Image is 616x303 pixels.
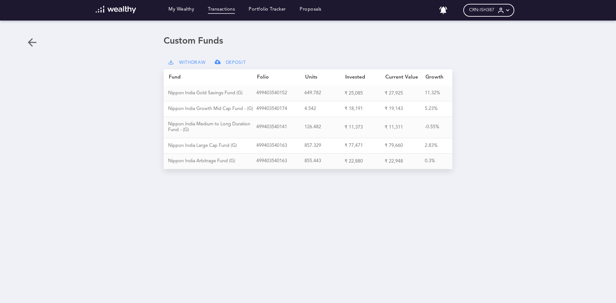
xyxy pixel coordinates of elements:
[385,143,425,149] div: ₹ 79,660
[304,106,345,112] div: 4.542
[425,143,449,149] div: 2.83%
[425,74,449,80] div: Growth
[425,124,449,130] div: -0.55%
[168,158,256,164] div: N i p p o n I n d i a A r b i t r a g e F u n d ( G )
[345,74,385,80] div: Invested
[385,124,425,130] div: ₹ 11,311
[385,90,425,97] div: ₹ 27,925
[256,90,304,96] div: 4 9 9 4 0 3 5 4 0 1 5 2
[96,6,136,13] img: wl-logo-white.svg
[345,158,385,164] div: ₹ 22,880
[345,143,385,149] div: ₹ 77,471
[179,60,206,65] span: WITHDRAW
[345,124,385,130] div: ₹ 11,373
[208,7,235,14] a: Transactions
[168,90,256,96] div: N i p p o n I n d i a G o l d S a v i n g s F u n d ( G )
[257,74,305,80] div: Folio
[168,122,256,133] div: N i p p o n I n d i a M e d i u m t o L o n g D u r a t i o n F u n d - ( G )
[300,7,321,14] a: Proposals
[345,90,385,97] div: ₹ 25,085
[249,7,286,14] a: Portfolio Tracker
[425,158,449,164] div: 0.3%
[304,124,345,130] div: 126.482
[385,158,425,164] div: ₹ 22,948
[345,106,385,112] div: ₹ 18,191
[305,74,345,80] div: Units
[164,36,452,47] h1: Custom Funds
[256,124,304,130] div: 4 9 9 4 0 3 5 4 0 1 4 1
[256,106,304,112] div: 4 9 9 4 0 3 5 4 0 1 7 4
[385,106,425,112] div: ₹ 19,143
[385,74,425,80] div: Current Value
[256,143,304,149] div: 4 9 9 4 0 3 5 4 0 1 6 3
[469,7,494,13] span: CRN: ISH387
[256,158,304,164] div: 4 9 9 4 0 3 5 4 0 1 6 3
[304,143,345,149] div: 857.329
[425,90,449,96] div: 11.32%
[425,106,449,112] div: 5.23%
[304,158,345,164] div: 855.443
[304,90,345,96] div: 649.782
[226,60,246,65] span: DEPOSIT
[169,74,257,80] div: Fund
[168,143,256,149] div: N i p p o n I n d i a L a r g e C a p F u n d ( G )
[168,7,194,14] a: My Wealthy
[168,106,256,112] div: N i p p o n I n d i a G r o w t h M i d C a p F u n d - ( G )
